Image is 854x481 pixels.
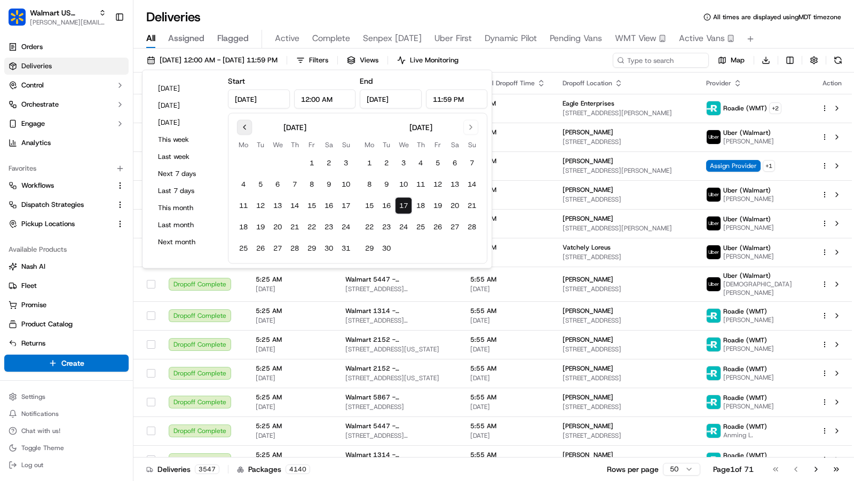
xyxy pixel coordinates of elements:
span: Walmart 2152 - [GEOGRAPHIC_DATA], [GEOGRAPHIC_DATA] [345,364,453,373]
button: 1 [361,155,378,172]
button: Views [342,53,383,68]
span: Filters [309,55,328,65]
span: [STREET_ADDRESS] [563,138,689,146]
button: 8 [303,176,320,193]
span: 5:55 AM [470,157,545,165]
span: [PERSON_NAME][EMAIL_ADDRESS][DOMAIN_NAME] [30,18,106,27]
span: [DATE] [256,316,328,325]
span: Uber (Walmart) [723,271,771,280]
span: [PERSON_NAME] [723,402,774,411]
span: [PERSON_NAME] [723,137,774,146]
button: 20 [269,219,286,236]
span: [DATE] [470,374,545,382]
span: [DATE] [470,345,545,354]
button: Orchestrate [4,96,129,113]
span: [PERSON_NAME] [723,252,774,261]
th: Thursday [412,139,429,150]
img: Charles Folsom [11,183,28,201]
span: 8:00 PM [470,99,545,108]
button: 7 [286,176,303,193]
a: Orders [4,38,129,55]
span: [DATE] [470,166,545,175]
span: 5:25 AM [256,275,328,284]
img: roadie-logo-v2.jpg [707,424,721,438]
h1: Deliveries [146,9,201,26]
span: Walmart 2152 - [GEOGRAPHIC_DATA], [GEOGRAPHIC_DATA] [345,335,453,344]
button: 9 [378,176,395,193]
span: All times are displayed using MDT timezone [713,13,841,21]
span: [DATE] [256,345,328,354]
span: Assign Provider [706,160,761,172]
span: [PERSON_NAME] [723,344,774,353]
button: Live Monitoring [392,53,463,68]
span: Assigned [168,32,204,45]
button: Start new chat [181,105,194,117]
button: Refresh [831,53,845,68]
span: Workflows [21,181,54,190]
button: 29 [361,240,378,257]
span: Notifications [21,410,59,418]
span: [PERSON_NAME] [563,128,613,137]
span: [DATE] [470,109,545,117]
input: Date [228,90,289,109]
button: Promise [4,296,129,314]
a: Workflows [9,181,112,190]
span: Analytics [21,138,51,148]
button: Go to next month [463,120,478,135]
button: 5 [429,155,446,172]
span: Nash AI [21,262,45,271]
button: 10 [337,176,354,193]
input: Time [426,90,488,109]
th: Sunday [337,139,354,150]
button: 6 [446,155,463,172]
button: 2 [320,155,337,172]
span: Uber (Walmart) [723,215,771,223]
button: 13 [269,197,286,214]
span: Create [61,358,84,368]
a: 💻API Documentation [86,234,176,253]
span: Flagged [217,32,249,45]
th: Saturday [446,139,463,150]
span: 5:55 AM [470,186,545,194]
button: 24 [337,219,354,236]
span: [PERSON_NAME] [563,186,613,194]
button: 16 [320,197,337,214]
button: 26 [429,219,446,236]
span: Uber (Walmart) [723,244,771,252]
button: 3 [395,155,412,172]
button: 31 [337,240,354,257]
span: unihopllc [33,165,62,173]
span: Roadie (WMT) [723,365,767,373]
button: Filters [291,53,333,68]
span: [STREET_ADDRESS][PERSON_NAME][PERSON_NAME] [345,316,453,325]
span: Log out [21,461,43,469]
button: Pickup Locations [4,215,129,233]
div: We're available if you need us! [48,112,147,121]
button: 21 [463,197,480,214]
button: 13 [446,176,463,193]
th: Monday [361,139,378,150]
button: 18 [412,197,429,214]
button: 3 [337,155,354,172]
span: Walmart 1314 - [GEOGRAPHIC_DATA], [GEOGRAPHIC_DATA] [345,307,453,315]
input: Date [360,90,422,109]
span: [STREET_ADDRESS] [563,374,689,382]
span: [DATE] [470,316,545,325]
button: 24 [395,219,412,236]
span: Engage [21,119,45,129]
span: 5:55 AM [470,364,545,373]
span: 5:55 AM [470,214,545,223]
span: Active [275,32,299,45]
button: 20 [446,197,463,214]
img: roadie-logo-v2.jpg [707,395,721,409]
span: Dropoff Location [563,79,612,87]
th: Friday [429,139,446,150]
span: Pylon [106,264,129,272]
a: Nash AI [9,262,124,271]
th: Thursday [286,139,303,150]
button: Go to previous month [237,120,252,135]
a: Pickup Locations [9,219,112,229]
span: [STREET_ADDRESS][PERSON_NAME] [563,109,689,117]
button: 19 [429,197,446,214]
button: 27 [269,240,286,257]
